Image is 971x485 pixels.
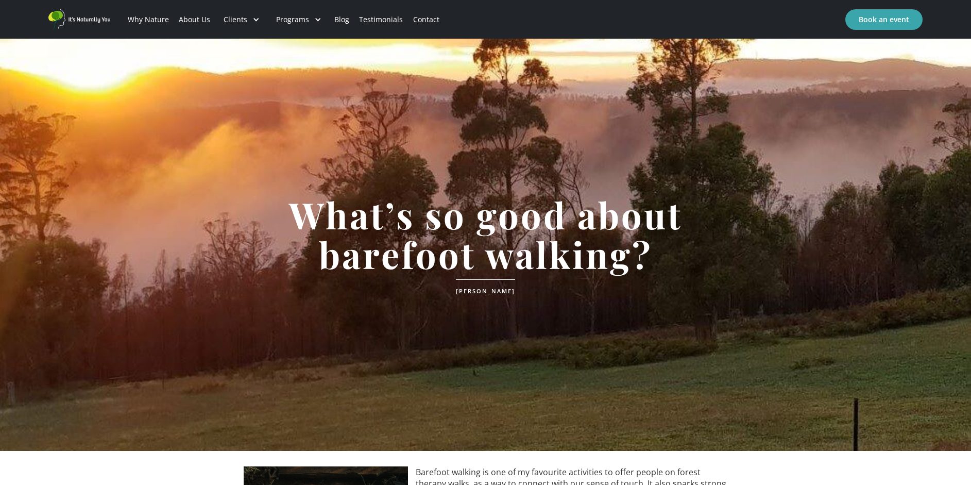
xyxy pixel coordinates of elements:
[192,195,779,274] h1: What’s so good about barefoot walking?
[224,14,247,25] div: Clients
[215,2,268,37] div: Clients
[123,2,174,37] a: Why Nature
[276,14,309,25] div: Programs
[268,2,330,37] div: Programs
[174,2,215,37] a: About Us
[845,9,923,30] a: Book an event
[456,279,515,297] div: [PERSON_NAME]
[408,2,444,37] a: Contact
[48,9,110,29] a: home
[330,2,354,37] a: Blog
[354,2,408,37] a: Testimonials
